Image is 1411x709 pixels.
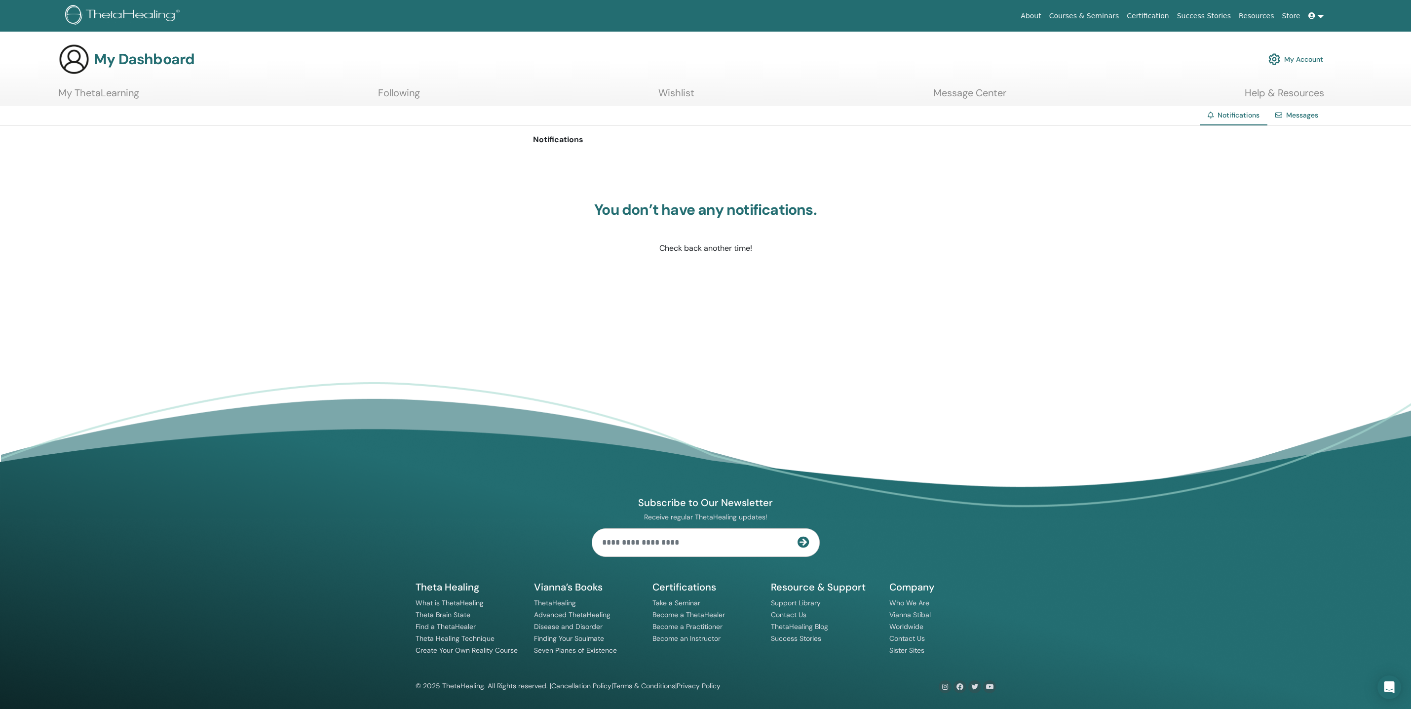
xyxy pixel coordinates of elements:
[416,646,518,655] a: Create Your Own Reality Course
[94,50,194,68] h3: My Dashboard
[534,634,604,643] a: Finding Your Soulmate
[652,622,723,631] a: Become a Practitioner
[889,646,924,655] a: Sister Sites
[416,598,484,607] a: What is ThetaHealing
[771,610,806,619] a: Contact Us
[1286,111,1318,119] a: Messages
[1123,7,1173,25] a: Certification
[889,598,929,607] a: Who We Are
[534,581,641,593] h5: Vianna’s Books
[551,681,611,690] a: Cancellation Policy
[652,610,725,619] a: Become a ThetaHealer
[1268,48,1323,70] a: My Account
[771,581,877,593] h5: Resource & Support
[534,622,603,631] a: Disease and Disorder
[416,680,721,692] div: © 2025 ThetaHealing. All Rights reserved. | | |
[1045,7,1123,25] a: Courses & Seminars
[652,581,759,593] h5: Certifications
[592,512,820,521] p: Receive regular ThetaHealing updates!
[613,681,675,690] a: Terms & Conditions
[582,242,829,254] p: Check back another time!
[771,622,828,631] a: ThetaHealing Blog
[652,634,721,643] a: Become an Instructor
[1218,111,1259,119] span: Notifications
[1377,675,1401,699] div: Open Intercom Messenger
[652,598,700,607] a: Take a Seminar
[889,634,925,643] a: Contact Us
[771,634,821,643] a: Success Stories
[889,610,931,619] a: Vianna Stibal
[416,622,476,631] a: Find a ThetaHealer
[582,201,829,219] h3: You don’t have any notifications.
[58,87,139,106] a: My ThetaLearning
[1173,7,1235,25] a: Success Stories
[889,581,996,593] h5: Company
[416,634,495,643] a: Theta Healing Technique
[534,598,576,607] a: ThetaHealing
[889,622,923,631] a: Worldwide
[1278,7,1304,25] a: Store
[533,134,878,146] p: Notifications
[534,646,617,655] a: Seven Planes of Existence
[933,87,1006,106] a: Message Center
[592,496,820,509] h4: Subscribe to Our Newsletter
[534,610,610,619] a: Advanced ThetaHealing
[1268,51,1280,68] img: cog.svg
[1235,7,1278,25] a: Resources
[677,681,721,690] a: Privacy Policy
[378,87,420,106] a: Following
[1245,87,1324,106] a: Help & Resources
[771,598,821,607] a: Support Library
[658,87,694,106] a: Wishlist
[416,610,470,619] a: Theta Brain State
[65,5,183,27] img: logo.png
[58,43,90,75] img: generic-user-icon.jpg
[1017,7,1045,25] a: About
[416,581,522,593] h5: Theta Healing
